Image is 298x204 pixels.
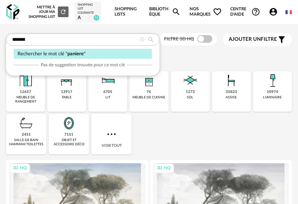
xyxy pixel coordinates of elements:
[186,90,195,95] div: 1272
[51,138,87,147] div: objet et accessoire déco
[67,51,84,56] span: paniere
[20,90,31,95] div: 12657
[140,71,158,90] img: Rangement.png
[132,95,165,100] div: meuble de cuisine
[223,33,292,46] button: Ajouter unfiltre Filter icon
[269,7,281,16] span: Account Circle icon
[263,95,282,100] div: luminaire
[91,114,132,154] div: Voir tout
[17,114,35,132] img: Salle%20de%20bain.png
[57,71,76,90] img: Table.png
[222,71,241,90] img: Assise.png
[153,164,174,173] div: 3D HQ
[60,10,67,14] span: Refresh icon
[277,35,286,44] span: Filter icon
[8,138,44,147] div: salle de bain hammam toilettes
[172,7,181,16] span: Magnify icon
[181,71,199,90] img: Sol.png
[269,7,278,16] span: Account Circle icon
[6,4,19,20] img: OXP
[267,90,278,95] div: 10974
[22,132,31,137] div: 2451
[229,36,277,43] span: filtre
[64,132,73,137] div: 7151
[62,95,72,100] div: table
[16,71,35,90] img: Meuble%20de%20rangement.png
[78,15,98,21] div: A
[78,3,98,21] a: Shopping List courante A 12
[105,95,110,100] div: lit
[263,71,282,90] img: Luminaire.png
[8,95,43,104] div: meuble de rangement
[251,7,260,16] span: Help Circle Outline icon
[94,15,99,21] span: 12
[226,95,237,100] div: assise
[41,62,125,68] span: Pas de suggestion trouvée pour ce mot clé
[10,164,30,173] div: 3D HQ
[226,90,237,95] div: 35823
[285,9,292,16] img: fr
[99,71,117,90] img: Literie.png
[103,90,112,95] div: 4705
[28,5,69,19] div: Mettre à jour ma Shopping List
[14,49,152,59] div: Rechercher le mot clé " "
[229,37,261,42] span: Ajouter un
[60,114,78,132] img: Miroir.png
[61,90,72,95] div: 12917
[213,7,222,16] span: Heart Outline icon
[230,6,260,18] span: Centre d'aideHelp Circle Outline icon
[147,90,151,95] div: 76
[78,3,98,15] div: Shopping List courante
[105,128,118,140] img: more.7b13dc1.svg
[164,37,194,41] span: Filtre 3D HQ
[187,95,193,100] div: sol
